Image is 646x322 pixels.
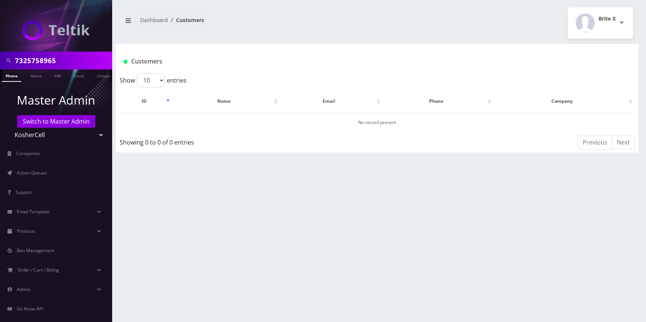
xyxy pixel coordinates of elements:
[120,135,329,147] div: Showing 0 to 0 of 0 entries
[15,53,110,68] input: Search in Company
[50,69,65,81] a: SIM
[17,286,30,292] span: Admin
[120,90,172,112] th: ID: activate to sort column descending
[17,306,43,312] span: Go Know API
[2,69,21,82] a: Phone
[599,16,616,22] h2: Brite X
[121,12,372,34] nav: breadcrumb
[17,115,95,128] a: Switch to Master Admin
[17,228,35,234] span: Products
[17,170,47,176] span: Action Queues
[27,69,45,81] a: Name
[93,69,118,81] a: Company
[494,90,634,112] th: Company: activate to sort column ascending
[17,247,54,254] span: Ban Management
[70,69,88,81] a: Email
[172,90,279,112] th: Name: activate to sort column ascending
[120,73,187,87] label: Show entries
[18,267,59,273] span: Order / Cart / Billing
[168,16,204,24] li: Customers
[123,58,545,65] h1: Customers
[16,189,32,195] span: Support
[22,20,90,40] img: Teltik Production
[280,90,382,112] th: Email: activate to sort column ascending
[17,208,49,215] span: Email Template
[612,136,635,149] a: Next
[140,16,168,24] a: Dashboard
[568,7,633,38] button: Brite X
[16,150,40,157] span: Companies
[137,73,165,87] select: Showentries
[120,113,634,132] td: No record present
[383,90,493,112] th: Phone: activate to sort column ascending
[578,136,612,149] a: Previous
